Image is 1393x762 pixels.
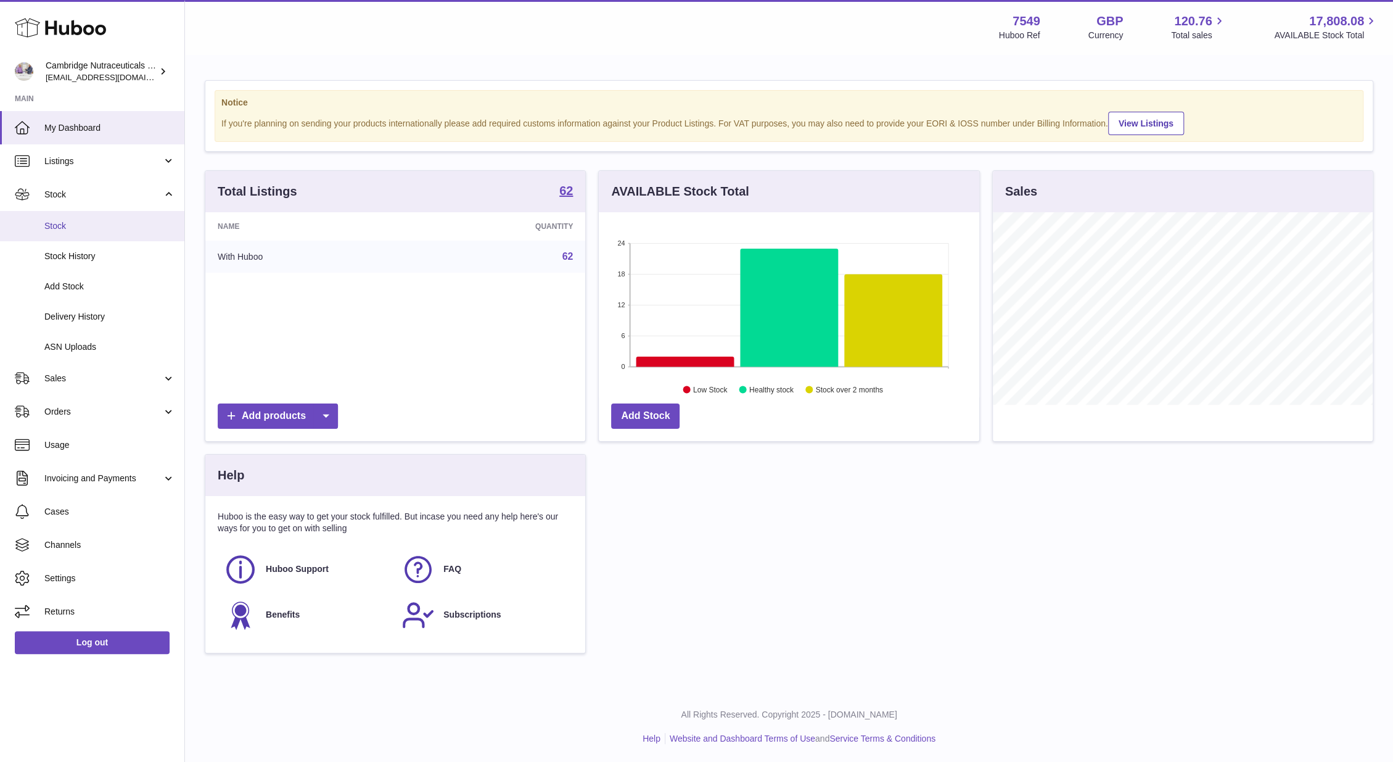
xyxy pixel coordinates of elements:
th: Name [205,212,406,241]
text: Healthy stock [749,386,794,394]
a: Website and Dashboard Terms of Use [670,734,815,743]
span: Settings [44,573,175,584]
span: Cases [44,506,175,518]
td: With Huboo [205,241,406,273]
span: Huboo Support [266,563,329,575]
span: Benefits [266,609,300,621]
div: Cambridge Nutraceuticals Ltd [46,60,157,83]
span: AVAILABLE Stock Total [1274,30,1378,41]
a: 62 [562,251,573,262]
span: [EMAIL_ADDRESS][DOMAIN_NAME] [46,72,181,82]
strong: GBP [1096,13,1123,30]
a: 120.76 Total sales [1171,13,1226,41]
span: Subscriptions [443,609,501,621]
span: Stock [44,220,175,232]
h3: AVAILABLE Stock Total [611,183,749,200]
th: Quantity [406,212,585,241]
a: Add Stock [611,404,680,429]
a: Subscriptions [401,598,567,632]
a: Benefits [224,598,389,632]
a: View Listings [1108,112,1184,135]
a: FAQ [401,553,567,586]
text: 12 [618,301,625,309]
a: Help [643,734,660,743]
strong: 62 [559,184,573,197]
span: Delivery History [44,311,175,323]
span: Returns [44,606,175,618]
text: Stock over 2 months [816,386,883,394]
span: My Dashboard [44,122,175,134]
h3: Total Listings [218,183,297,200]
span: 17,808.08 [1309,13,1364,30]
img: qvc@camnutra.com [15,62,33,81]
a: 17,808.08 AVAILABLE Stock Total [1274,13,1378,41]
a: Huboo Support [224,553,389,586]
p: All Rights Reserved. Copyright 2025 - [DOMAIN_NAME] [195,709,1383,721]
h3: Help [218,467,244,484]
a: Service Terms & Conditions [829,734,935,743]
a: 62 [559,184,573,199]
span: Orders [44,406,162,418]
div: Currency [1088,30,1124,41]
p: Huboo is the easy way to get your stock fulfilled. But incase you need any help here's our ways f... [218,511,573,534]
a: Add products [218,404,338,429]
text: 6 [622,332,625,339]
span: FAQ [443,563,461,575]
span: ASN Uploads [44,341,175,353]
span: Stock [44,189,162,201]
span: Total sales [1171,30,1226,41]
span: Add Stock [44,281,175,292]
text: 18 [618,270,625,278]
text: 24 [618,239,625,247]
a: Log out [15,631,170,653]
span: Usage [44,439,175,451]
span: Stock History [44,251,175,262]
text: 0 [622,363,625,370]
text: Low Stock [693,386,728,394]
span: Sales [44,373,162,384]
strong: 7549 [1013,13,1040,30]
h3: Sales [1005,183,1037,200]
span: Listings [44,155,162,167]
span: 120.76 [1174,13,1212,30]
div: Huboo Ref [999,30,1040,41]
span: Invoicing and Payments [44,473,162,484]
strong: Notice [221,97,1357,109]
span: Channels [44,539,175,551]
div: If you're planning on sending your products internationally please add required customs informati... [221,110,1357,135]
li: and [665,733,935,745]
